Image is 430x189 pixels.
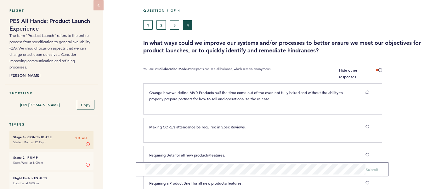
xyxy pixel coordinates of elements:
span: 1D 6H [75,135,87,141]
b: [PERSON_NAME] [9,72,93,78]
small: Stage 1 [13,135,25,139]
small: Flight End [13,176,29,180]
h5: Flight [9,9,93,13]
h5: Shortlink [9,91,93,95]
b: Collaboration Mode. [157,67,188,71]
h5: Question 4 of 4 [143,9,425,13]
button: 4 [183,20,192,30]
span: Copy [81,102,90,107]
button: 2 [156,20,166,30]
button: 1 [143,20,153,30]
p: You are in Participants can see all balloons, which remain anonymous. [143,67,271,80]
span: Requiring a Product Brief for all new products/features. [149,180,242,186]
button: Submit [366,166,379,173]
span: Change how we define MVP. Products half the time come out of the oven not fully baked and without... [149,90,344,101]
small: Stage 2 [13,156,25,160]
h1: PES All Hands: Product Launch Experience [9,17,93,32]
time: Ends Fri. at 8:00pm [13,181,39,185]
h6: - Contribute [13,135,90,139]
span: Submit [366,167,379,172]
time: Starts Wed. at 8:00pm [13,161,43,165]
h6: - Pump [13,156,90,160]
time: Started Mon. at 12:15pm [13,140,46,144]
button: 3 [170,20,179,30]
span: Requiring Beta for all new products/features. [149,152,225,157]
h6: - Results [13,176,90,180]
button: Copy [77,100,94,109]
span: The term "Product Launch" refers to the entire process from specification to general availability... [9,33,90,69]
h5: Timing [9,122,93,127]
h3: In what ways could we improve our systems and/or processes to better ensure we meet our objective... [143,39,425,54]
span: Making CORE's attendance be required in Spec Reviews. [149,124,246,129]
span: Hide other responses [339,68,357,79]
